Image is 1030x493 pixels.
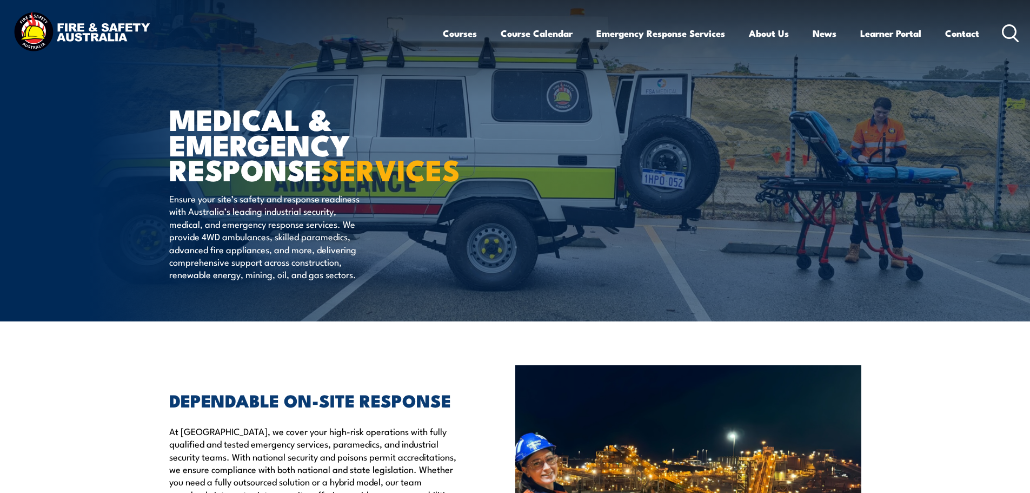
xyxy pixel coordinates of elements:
a: Contact [945,19,979,48]
strong: SERVICES [322,146,460,191]
a: News [813,19,836,48]
a: Emergency Response Services [596,19,725,48]
h2: DEPENDABLE ON-SITE RESPONSE [169,392,466,407]
a: Course Calendar [501,19,573,48]
h1: MEDICAL & EMERGENCY RESPONSE [169,106,436,182]
a: Courses [443,19,477,48]
a: Learner Portal [860,19,921,48]
a: About Us [749,19,789,48]
p: Ensure your site’s safety and response readiness with Australia’s leading industrial security, me... [169,192,367,281]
